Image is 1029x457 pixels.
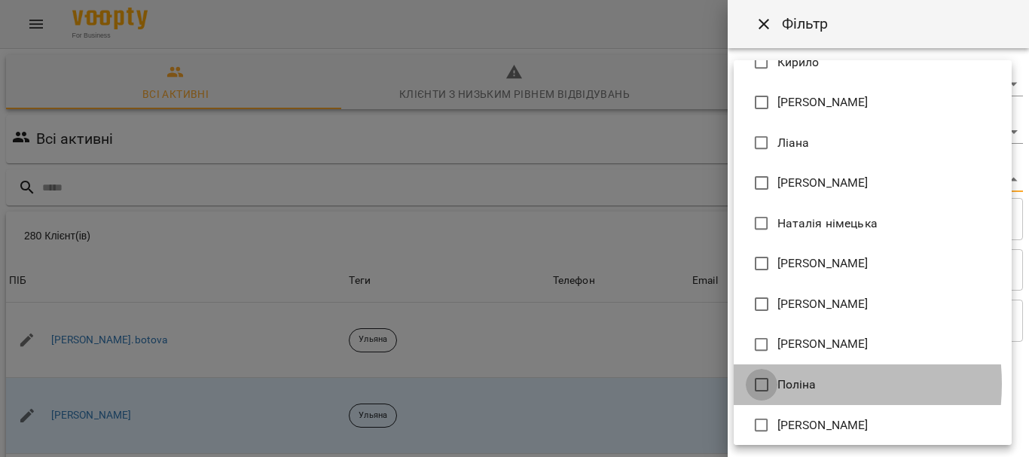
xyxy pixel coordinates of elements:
span: Кирило [777,53,820,72]
span: [PERSON_NAME] [777,416,869,434]
span: [PERSON_NAME] [777,295,869,313]
span: [PERSON_NAME] [777,174,869,192]
span: [PERSON_NAME] [777,93,869,111]
span: [PERSON_NAME] [777,254,869,273]
span: [PERSON_NAME] [777,335,869,353]
span: Поліна [777,376,817,394]
span: Ліана [777,134,810,152]
span: Наталія німецька [777,215,878,233]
